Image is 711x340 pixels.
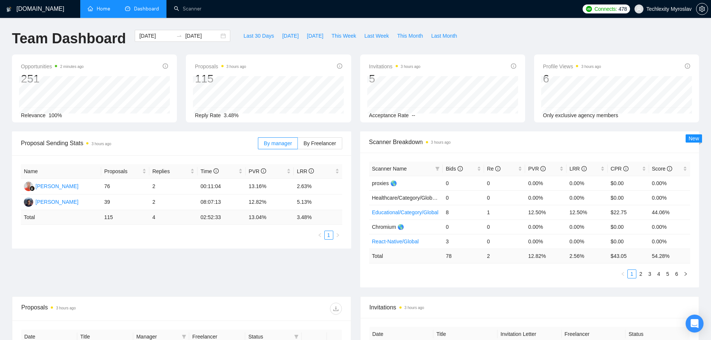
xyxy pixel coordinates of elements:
span: PVR [249,168,266,174]
button: Last Month [427,30,461,42]
button: setting [696,3,708,15]
span: swap-right [176,33,182,39]
td: 13.04 % [246,210,294,225]
td: 54.28 % [649,249,690,263]
span: This Week [331,32,356,40]
span: -- [412,112,415,118]
a: 6 [673,270,681,278]
td: 0.00% [649,190,690,205]
button: This Month [393,30,427,42]
a: 4 [655,270,663,278]
td: 0.00% [567,190,608,205]
time: 3 hours ago [91,142,111,146]
span: info-circle [337,63,342,69]
td: 39 [101,194,149,210]
span: user [636,6,642,12]
time: 2 minutes ago [60,65,84,69]
td: 5.13% [294,194,342,210]
button: left [315,231,324,240]
td: Total [21,210,101,225]
th: Name [21,164,101,179]
li: Next Page [681,269,690,278]
td: 4 [149,210,197,225]
span: Connects: [595,5,617,13]
td: 0 [484,176,525,190]
span: info-circle [458,166,463,171]
button: [DATE] [278,30,303,42]
span: info-circle [261,168,266,174]
td: 1 [484,205,525,219]
div: 5 [369,72,421,86]
span: filter [435,166,440,171]
span: right [683,272,688,276]
span: Reply Rate [195,112,221,118]
span: Replies [152,167,189,175]
div: Open Intercom Messenger [686,315,704,333]
td: 02:52:33 [197,210,246,225]
button: This Week [327,30,360,42]
a: 5 [664,270,672,278]
a: homeHome [88,6,110,12]
td: 2.63% [294,179,342,194]
td: 0.00% [649,234,690,249]
td: 0.00% [525,176,566,190]
span: Last 30 Days [243,32,274,40]
span: LRR [297,168,314,174]
span: CPR [611,166,628,172]
span: download [330,306,342,312]
td: 0.00% [567,219,608,234]
span: By Freelancer [303,140,336,146]
a: searchScanner [174,6,202,12]
span: Last Week [364,32,389,40]
td: $22.75 [608,205,649,219]
span: Only exclusive agency members [543,112,618,118]
span: dashboard [125,6,130,11]
li: Previous Page [315,231,324,240]
span: Relevance [21,112,46,118]
img: MK [24,197,33,207]
td: $0.00 [608,176,649,190]
li: 1 [627,269,636,278]
span: Time [200,168,218,174]
li: 5 [663,269,672,278]
img: upwork-logo.png [586,6,592,12]
span: filter [294,334,299,339]
time: 3 hours ago [401,65,421,69]
img: GS [24,182,33,191]
button: right [333,231,342,240]
span: info-circle [309,168,314,174]
td: 0.00% [525,234,566,249]
a: GS[PERSON_NAME] [24,183,78,189]
span: info-circle [667,166,672,171]
a: 3 [646,270,654,278]
img: gigradar-bm.png [29,186,35,191]
h1: Team Dashboard [12,30,126,47]
span: to [176,33,182,39]
span: Scanner Name [372,166,407,172]
td: Total [369,249,443,263]
td: 0.00% [649,176,690,190]
input: Start date [139,32,173,40]
time: 3 hours ago [431,140,451,144]
td: 12.82 % [525,249,566,263]
td: 0.00% [525,219,566,234]
li: Next Page [333,231,342,240]
span: right [336,233,340,237]
td: 0 [443,219,484,234]
span: Re [487,166,500,172]
td: 2 [149,179,197,194]
span: setting [696,6,708,12]
span: Profile Views [543,62,601,71]
td: 115 [101,210,149,225]
time: 3 hours ago [227,65,246,69]
span: Proposal Sending Stats [21,138,258,148]
span: Chromium 🌎 [372,224,404,230]
td: 44.06% [649,205,690,219]
li: 4 [654,269,663,278]
td: 0 [484,219,525,234]
span: Acceptance Rate [369,112,409,118]
td: 0.00% [649,219,690,234]
td: 8 [443,205,484,219]
span: Opportunities [21,62,84,71]
li: 3 [645,269,654,278]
